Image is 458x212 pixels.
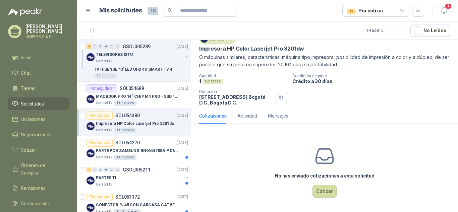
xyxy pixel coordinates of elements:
[87,53,95,61] img: Company Logo
[94,66,177,73] p: TV HISENSE 43' LED UHD 4K SMART TV 43A6N
[109,167,114,172] div: 0
[96,175,116,181] p: PARTES TI
[94,73,117,79] div: 1 Unidades
[87,166,189,187] a: 1 0 0 0 0 0 GSOL005211[DATE] Company LogoPARTES TICaracol TV
[104,44,109,49] div: 0
[8,144,69,156] a: Cotizar
[410,24,450,37] button: No Leídos
[115,167,120,172] div: 0
[292,74,455,78] p: Condición de pago
[21,185,46,192] span: Remisiones
[21,116,46,123] span: Licitaciones
[177,113,188,119] p: [DATE]
[21,146,36,154] span: Cotizar
[366,25,405,36] div: 1 - 15 de 15
[21,131,52,138] span: Negociaciones
[115,44,120,49] div: 0
[87,122,95,130] img: Company Logo
[25,24,69,33] p: [PERSON_NAME] [PERSON_NAME]
[275,172,375,180] h3: No has enviado cotizaciones a esta solicitud
[120,86,144,91] p: SOL054689
[8,159,69,179] a: Órdenes de Compra
[98,167,103,172] div: 0
[268,112,288,120] div: Mensajes
[77,55,191,82] a: Por cotizarSOL054703TV HISENSE 43' LED UHD 4K SMART TV 43A6N1 Unidades
[77,82,191,109] a: Por adjudicarSOL054689[DATE] Company LogoMACBOOK PRO 14" CHIP M4 PRO - SSD 1TB RAM 24GBCaracol TV...
[92,167,97,172] div: 0
[8,8,42,16] img: Logo peakr
[177,85,188,92] p: [DATE]
[199,74,287,78] p: Cantidad
[312,185,337,198] button: Cotizar
[96,100,112,106] p: Caracol TV
[114,100,137,106] div: 1 Unidades
[96,52,133,58] p: TELEVISORES DITU
[292,78,455,84] p: Crédito a 30 días
[114,128,137,133] div: 1 Unidades
[96,93,179,100] p: MACBOOK PRO 14" CHIP M4 PRO - SSD 1TB RAM 24GB
[96,202,175,208] p: CONECTOR RJ45 CON CARCASA CAT 5E
[21,54,32,61] span: Inicio
[8,51,69,64] a: Inicio
[87,43,189,64] a: 4 0 0 0 0 0 GSOL005289[DATE] Company LogoTELEVISORES DITUCaracol TV
[96,121,174,127] p: Impresora HP Color Laserjet Pro 3201dw
[199,94,273,105] p: [STREET_ADDRESS] Bogotá D.C. , Bogotá D.C.
[96,59,112,64] p: Caracol TV
[199,54,450,68] p: O máquinas similares, características: máquina tipo impresora, posibilidad de impresión a color y...
[8,113,69,126] a: Licitaciones
[96,148,179,154] p: PARTE PCB SAMSUNG BN9644788A P ONECONNE
[123,167,151,172] p: GSOL005211
[445,3,452,9] span: 1
[148,7,158,15] span: 18
[115,113,140,118] p: SOL054380
[199,89,273,94] p: Dirección
[177,194,188,200] p: [DATE]
[168,8,172,13] span: search
[21,200,50,207] span: Configuración
[21,100,44,108] span: Solicitudes
[104,167,109,172] div: 0
[98,44,103,49] div: 0
[96,128,112,133] p: Caracol TV
[237,112,257,120] div: Actividad
[87,95,95,103] img: Company Logo
[8,128,69,141] a: Negociaciones
[96,155,112,160] p: Caracol TV
[87,149,95,157] img: Company Logo
[87,167,92,172] div: 1
[199,112,227,120] div: Cotizaciones
[87,139,113,147] div: Por cotizar
[21,85,36,92] span: Tareas
[203,79,223,84] div: Unidades
[87,204,95,212] img: Company Logo
[115,140,140,145] p: SOL054270
[177,44,188,50] p: [DATE]
[199,78,201,84] p: 1
[347,9,356,14] div: 18
[87,112,113,120] div: Por cotizar
[87,176,95,185] img: Company Logo
[199,45,304,52] p: Impresora HP Color Laserjet Pro 3201dw
[96,182,112,187] p: Caracol TV
[8,182,69,195] a: Remisiones
[177,140,188,146] p: [DATE]
[87,44,92,49] div: 4
[8,67,69,79] a: Chat
[109,44,114,49] div: 0
[8,97,69,110] a: Solicitudes
[87,193,113,201] div: Por cotizar
[123,44,151,49] p: GSOL005289
[8,82,69,95] a: Tareas
[21,162,63,176] span: Órdenes de Compra
[21,69,31,77] span: Chat
[99,6,142,15] h1: Mis solicitudes
[77,109,191,136] a: Por cotizarSOL054380[DATE] Company LogoImpresora HP Color Laserjet Pro 3201dwCaracol TV1 Unidades
[87,84,117,92] div: Por adjudicar
[347,7,383,14] div: Por cotizar
[114,155,137,160] div: 1 Unidades
[77,136,191,163] a: Por cotizarSOL054270[DATE] Company LogoPARTE PCB SAMSUNG BN9644788A P ONECONNECaracol TV1 Unidades
[8,197,69,210] a: Configuración
[25,35,69,39] p: UNIPLES S.A.S
[438,5,450,17] button: 1
[92,44,97,49] div: 0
